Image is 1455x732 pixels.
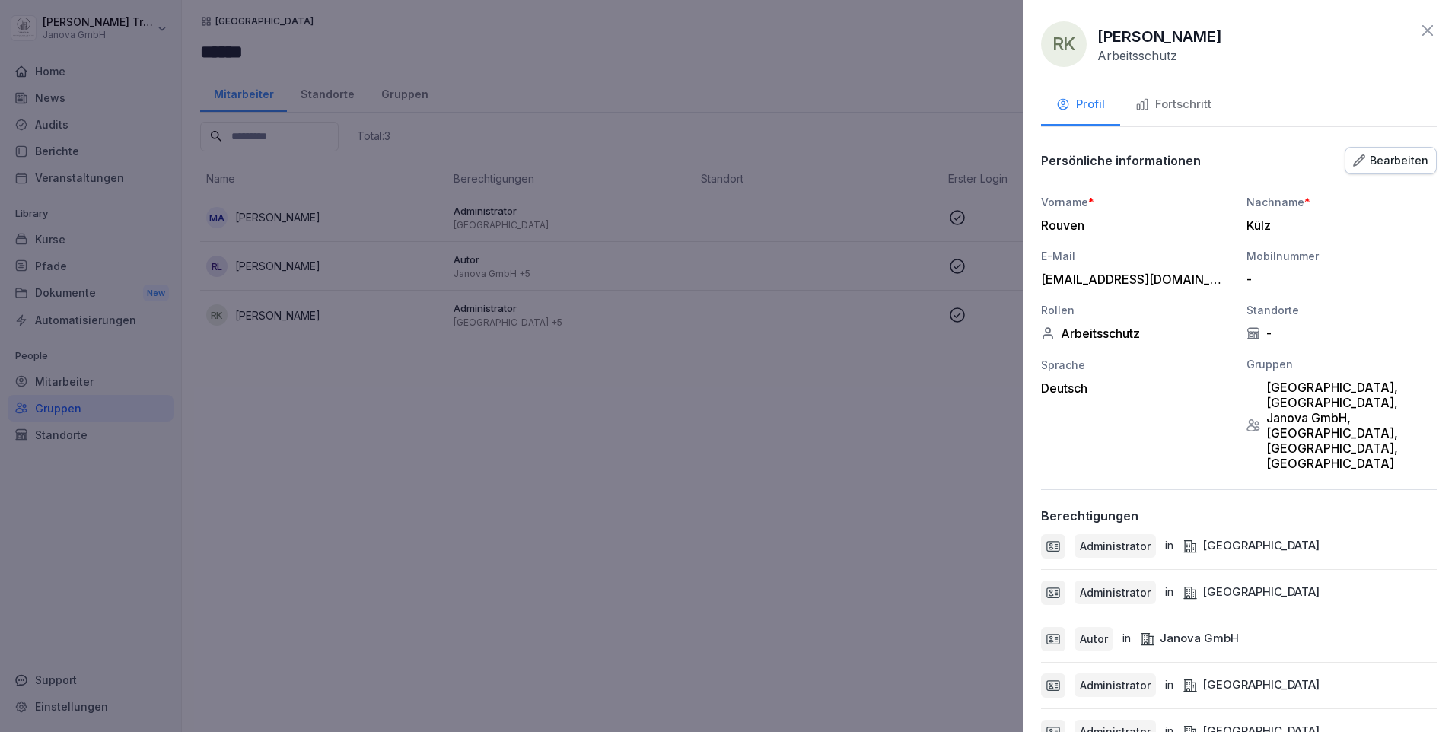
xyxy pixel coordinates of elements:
[1041,326,1231,341] div: Arbeitsschutz
[1165,676,1173,694] p: in
[1080,584,1151,600] p: Administrator
[1165,584,1173,601] p: in
[1120,85,1227,126] button: Fortschritt
[1246,272,1429,287] div: -
[1041,194,1231,210] div: Vorname
[1041,153,1201,168] p: Persönliche informationen
[1246,302,1437,318] div: Standorte
[1165,537,1173,555] p: in
[1183,537,1320,555] div: [GEOGRAPHIC_DATA]
[1246,356,1437,372] div: Gruppen
[1097,48,1177,63] p: Arbeitsschutz
[1041,380,1231,396] div: Deutsch
[1041,357,1231,373] div: Sprache
[1041,218,1224,233] div: Rouven
[1246,194,1437,210] div: Nachname
[1041,272,1224,287] div: [EMAIL_ADDRESS][DOMAIN_NAME]
[1122,630,1131,648] p: in
[1041,21,1087,67] div: RK
[1135,96,1211,113] div: Fortschritt
[1080,677,1151,693] p: Administrator
[1041,508,1138,524] p: Berechtigungen
[1246,248,1437,264] div: Mobilnummer
[1345,147,1437,174] button: Bearbeiten
[1183,676,1320,694] div: [GEOGRAPHIC_DATA]
[1140,630,1239,648] div: Janova GmbH
[1041,248,1231,264] div: E-Mail
[1080,631,1108,647] p: Autor
[1246,326,1437,341] div: -
[1097,25,1222,48] p: [PERSON_NAME]
[1183,584,1320,601] div: [GEOGRAPHIC_DATA]
[1246,218,1429,233] div: Külz
[1056,96,1105,113] div: Profil
[1353,152,1428,169] div: Bearbeiten
[1080,538,1151,554] p: Administrator
[1041,85,1120,126] button: Profil
[1041,302,1231,318] div: Rollen
[1246,380,1437,471] div: [GEOGRAPHIC_DATA], [GEOGRAPHIC_DATA], Janova GmbH, [GEOGRAPHIC_DATA], [GEOGRAPHIC_DATA], [GEOGRAP...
